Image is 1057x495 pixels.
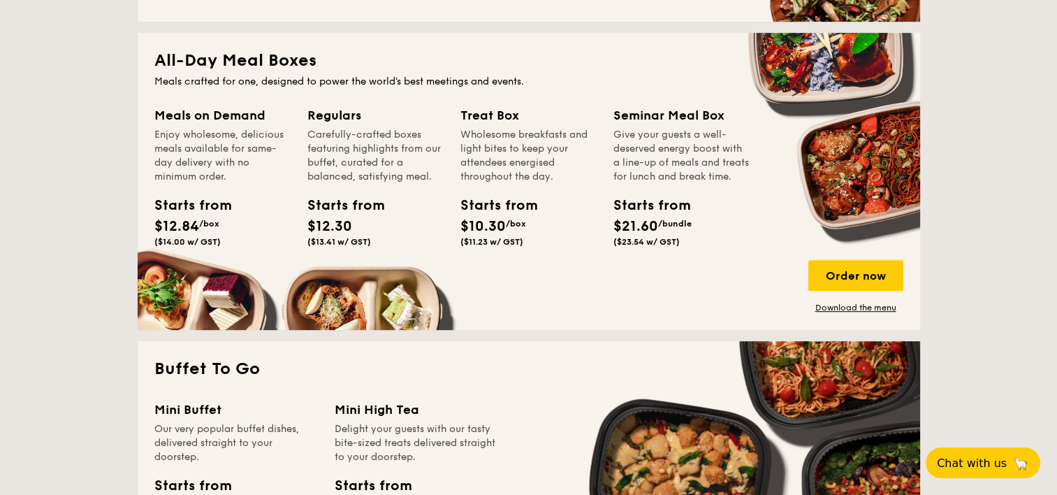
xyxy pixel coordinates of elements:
[613,195,676,216] div: Starts from
[154,218,199,235] span: $12.84
[154,422,318,464] div: Our very popular buffet dishes, delivered straight to your doorstep.
[154,237,221,247] span: ($14.00 w/ GST)
[613,218,658,235] span: $21.60
[808,260,903,291] div: Order now
[154,195,217,216] div: Starts from
[307,128,444,184] div: Carefully-crafted boxes featuring highlights from our buffet, curated for a balanced, satisfying ...
[613,106,750,125] div: Seminar Meal Box
[307,218,352,235] span: $12.30
[658,219,692,229] span: /bundle
[613,128,750,184] div: Give your guests a well-deserved energy boost with a line-up of meals and treats for lunch and br...
[460,106,597,125] div: Treat Box
[307,106,444,125] div: Regulars
[926,447,1040,478] button: Chat with us🦙
[307,195,370,216] div: Starts from
[808,302,903,313] a: Download the menu
[613,237,680,247] span: ($23.54 w/ GST)
[154,128,291,184] div: Enjoy wholesome, delicious meals available for same-day delivery with no minimum order.
[154,358,903,380] h2: Buffet To Go
[307,237,371,247] span: ($13.41 w/ GST)
[460,237,523,247] span: ($11.23 w/ GST)
[154,75,903,89] div: Meals crafted for one, designed to power the world's best meetings and events.
[154,106,291,125] div: Meals on Demand
[154,50,903,72] h2: All-Day Meal Boxes
[154,400,318,419] div: Mini Buffet
[1012,455,1029,471] span: 🦙
[460,218,506,235] span: $10.30
[506,219,526,229] span: /box
[199,219,219,229] span: /box
[937,457,1007,470] span: Chat with us
[335,400,498,419] div: Mini High Tea
[335,422,498,464] div: Delight your guests with our tasty bite-sized treats delivered straight to your doorstep.
[460,128,597,184] div: Wholesome breakfasts and light bites to keep your attendees energised throughout the day.
[460,195,523,216] div: Starts from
